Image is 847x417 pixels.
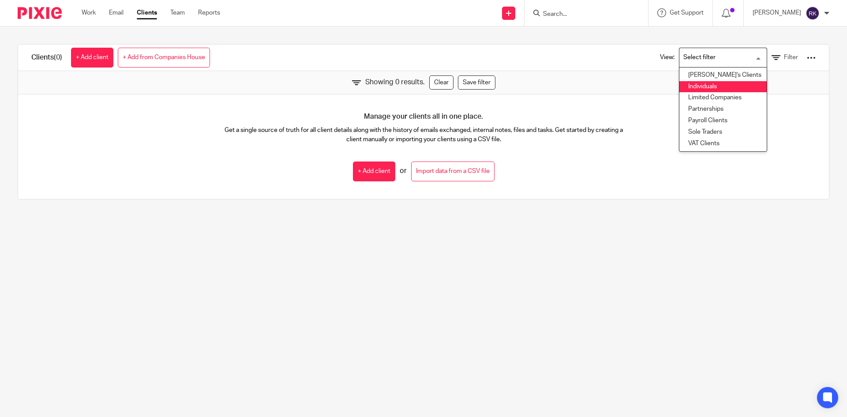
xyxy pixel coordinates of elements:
[170,8,185,17] a: Team
[365,77,425,87] span: Showing 0 results.
[680,50,762,65] input: Search for option
[679,138,767,150] li: VAT Clients
[542,11,622,19] input: Search
[679,104,767,115] li: Partnerships
[118,48,210,68] a: + Add from Companies House
[806,6,820,20] img: svg%3E
[753,8,801,17] p: [PERSON_NAME]
[679,127,767,138] li: Sole Traders
[54,54,62,61] span: (0)
[411,162,495,181] a: Import data from a CSV file
[670,10,704,16] span: Get Support
[364,112,483,121] h4: Manage your clients all in one place.
[82,8,96,17] a: Work
[647,45,816,71] div: View:
[31,53,62,62] h1: Clients
[109,8,124,17] a: Email
[679,115,767,127] li: Payroll Clients
[221,126,626,144] p: Get a single source of truth for all client details along with the history of emails exchanged, i...
[353,162,495,181] div: or
[679,81,767,93] li: Individuals
[71,48,113,68] a: + Add client
[679,70,767,81] li: [PERSON_NAME]'s Clients
[679,92,767,104] li: Limited Companies
[679,48,767,68] div: Search for option
[137,8,157,17] a: Clients
[18,7,62,19] img: Pixie
[198,8,220,17] a: Reports
[458,75,495,90] a: Save filter
[353,162,395,181] a: + Add client
[784,54,798,60] span: Filter
[429,75,453,90] a: Clear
